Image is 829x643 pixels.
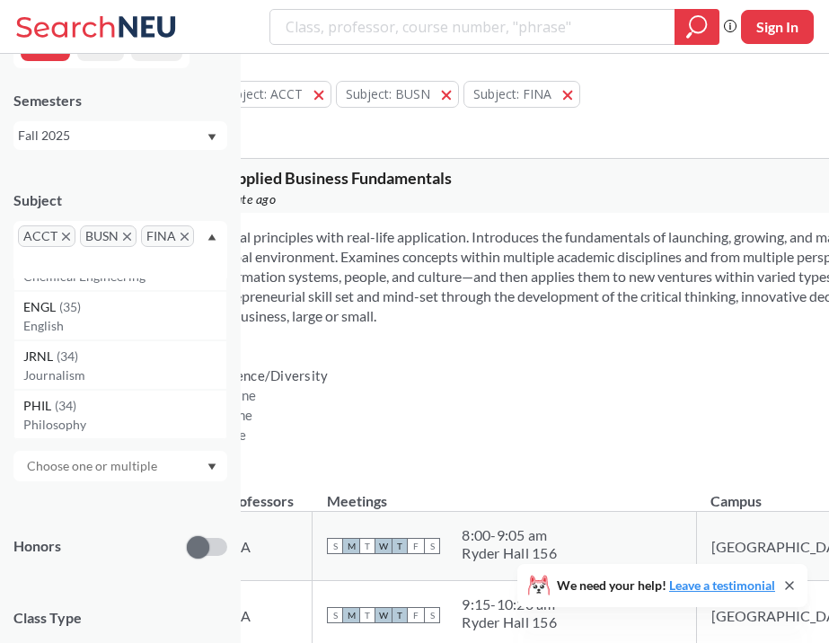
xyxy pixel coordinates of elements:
[62,233,70,241] svg: X to remove pill
[18,126,206,145] div: Fall 2025
[424,538,440,554] span: S
[463,81,580,108] button: Subject: FINA
[392,538,408,554] span: T
[392,607,408,623] span: T
[557,579,775,592] span: We need your help!
[741,10,814,44] button: Sign In
[669,577,775,593] a: Leave a testimonial
[209,512,313,581] td: TBA
[123,233,131,241] svg: X to remove pill
[23,297,59,317] span: ENGL
[23,347,57,366] span: JRNL
[23,416,226,434] p: Philosophy
[211,81,331,108] button: Subject: ACCT
[13,608,227,628] span: Class Type
[23,366,226,384] p: Journalism
[18,455,169,477] input: Choose one or multiple
[327,607,343,623] span: S
[13,190,227,210] div: Subject
[181,233,189,241] svg: X to remove pill
[18,225,75,247] span: ACCTX to remove pill
[13,121,227,150] div: Fall 2025Dropdown arrow
[408,607,424,623] span: F
[359,538,375,554] span: T
[462,595,557,613] div: 9:15 - 10:20 am
[209,473,313,512] th: Professors
[57,348,78,364] span: ( 34 )
[313,473,696,512] th: Meetings
[138,168,452,188] span: BUSN 1101 : Applied Business Fundamentals
[473,85,551,102] span: Subject: FINA
[284,12,661,42] input: Class, professor, course number, "phrase"
[343,607,359,623] span: M
[462,544,557,562] div: Ryder Hall 156
[13,451,227,481] div: Dropdown arrow
[207,134,216,141] svg: Dropdown arrow
[327,538,343,554] span: S
[13,221,227,278] div: ACCTX to remove pillBUSNX to remove pillFINAX to remove pillDropdown arrowPPUA(39)Pub Policy and ...
[424,607,440,623] span: S
[23,317,226,335] p: English
[359,607,375,623] span: T
[141,225,194,247] span: FINAX to remove pill
[197,367,328,383] span: Difference/Diversity
[55,398,76,413] span: ( 34 )
[343,538,359,554] span: M
[13,91,227,110] div: Semesters
[408,538,424,554] span: F
[462,613,557,631] div: Ryder Hall 156
[80,225,137,247] span: BUSNX to remove pill
[221,85,303,102] span: Subject: ACCT
[375,538,392,554] span: W
[207,463,216,471] svg: Dropdown arrow
[13,536,61,557] p: Honors
[336,81,459,108] button: Subject: BUSN
[462,526,557,544] div: 8:00 - 9:05 am
[59,299,81,314] span: ( 35 )
[346,85,430,102] span: Subject: BUSN
[686,14,708,40] svg: magnifying glass
[207,233,216,241] svg: Dropdown arrow
[375,607,392,623] span: W
[675,9,719,45] div: magnifying glass
[23,396,55,416] span: PHIL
